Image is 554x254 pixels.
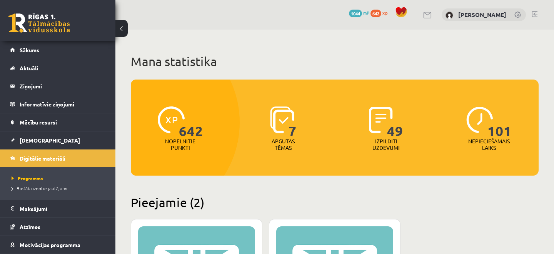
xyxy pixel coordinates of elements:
a: Motivācijas programma [10,236,106,254]
span: Motivācijas programma [20,241,80,248]
legend: Maksājumi [20,200,106,217]
span: Sākums [20,46,39,53]
a: 642 xp [370,10,391,16]
a: Ziņojumi [10,77,106,95]
a: 1044 mP [349,10,369,16]
a: Aktuāli [10,59,106,77]
a: Maksājumi [10,200,106,217]
span: 642 [179,106,203,138]
a: Informatīvie ziņojumi [10,95,106,113]
img: icon-xp-0682a9bc20223a9ccc6f5883a126b849a74cddfe5390d2b41b4391c66f2066e7.svg [158,106,185,133]
a: Mācību resursi [10,113,106,131]
a: Sākums [10,41,106,59]
span: Biežāk uzdotie jautājumi [12,185,67,191]
span: 49 [387,106,403,138]
img: icon-learned-topics-4a711ccc23c960034f471b6e78daf4a3bad4a20eaf4de84257b87e66633f6470.svg [270,106,294,133]
span: Mācību resursi [20,119,57,126]
span: Programma [12,175,43,181]
span: xp [382,10,387,16]
span: 7 [289,106,297,138]
span: Atzīmes [20,223,40,230]
p: Izpildīti uzdevumi [371,138,401,151]
span: 101 [487,106,512,138]
h2: Pieejamie (2) [131,195,539,210]
span: 642 [370,10,381,17]
a: Digitālie materiāli [10,149,106,167]
span: Aktuāli [20,65,38,71]
a: Biežāk uzdotie jautājumi [12,185,108,192]
a: Rīgas 1. Tālmācības vidusskola [8,13,70,33]
img: icon-clock-7be60019b62300814b6bd22b8e044499b485619524d84068768e800edab66f18.svg [466,106,493,133]
legend: Informatīvie ziņojumi [20,95,106,113]
a: [PERSON_NAME] [458,11,506,18]
legend: Ziņojumi [20,77,106,95]
h1: Mana statistika [131,54,539,69]
img: Anna Leibus [446,12,453,19]
p: Apgūtās tēmas [268,138,298,151]
span: 1044 [349,10,362,17]
span: mP [363,10,369,16]
a: [DEMOGRAPHIC_DATA] [10,131,106,149]
a: Atzīmes [10,218,106,236]
span: [DEMOGRAPHIC_DATA] [20,137,80,144]
img: icon-completed-tasks-ad58ae20a441b2904462921112bc710f1caf180af7a3daa7317a5a94f2d26646.svg [369,106,393,133]
a: Programma [12,175,108,182]
span: Digitālie materiāli [20,155,65,162]
p: Nopelnītie punkti [165,138,195,151]
p: Nepieciešamais laiks [468,138,510,151]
